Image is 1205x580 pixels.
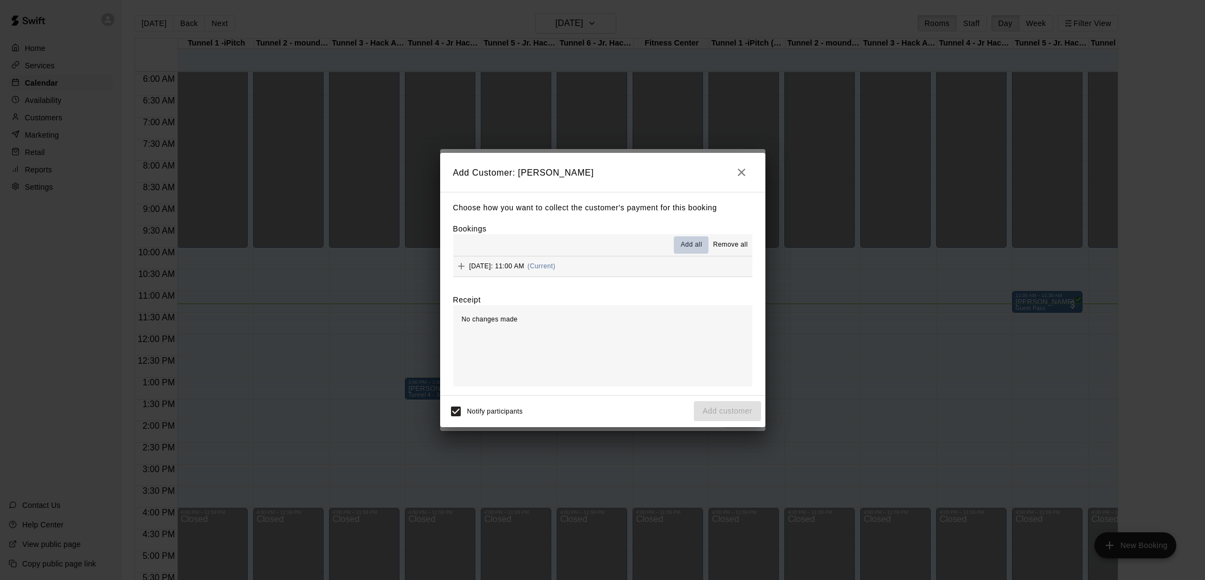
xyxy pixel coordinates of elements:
span: Add all [681,240,703,250]
span: Remove all [713,240,748,250]
button: Add[DATE]: 11:00 AM(Current) [453,256,752,276]
label: Bookings [453,224,487,233]
span: [DATE]: 11:00 AM [469,262,525,270]
span: Notify participants [467,408,523,415]
button: Add all [674,236,708,254]
span: No changes made [462,315,518,323]
p: Choose how you want to collect the customer's payment for this booking [453,201,752,215]
span: (Current) [527,262,556,270]
label: Receipt [453,294,481,305]
button: Remove all [708,236,752,254]
h2: Add Customer: [PERSON_NAME] [440,153,765,192]
span: Add [453,262,469,270]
